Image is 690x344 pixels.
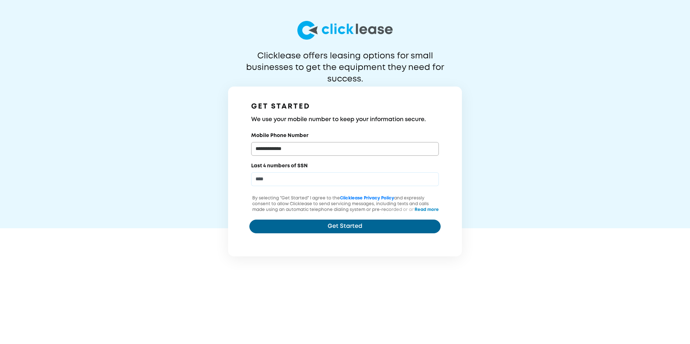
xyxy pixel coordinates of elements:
[251,132,309,139] label: Mobile Phone Number
[251,162,308,169] label: Last 4 numbers of SSN
[228,50,462,74] p: Clicklease offers leasing options for small businesses to get the equipment they need for success.
[249,220,441,233] button: Get Started
[249,195,441,230] p: By selecting "Get Started" I agree to the and expressly consent to allow Clicklease to send servi...
[251,115,439,124] h3: We use your mobile number to keep your information secure.
[297,21,393,40] img: logo-larg
[340,196,394,200] a: Clicklease Privacy Policy
[251,101,439,113] h1: GET STARTED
